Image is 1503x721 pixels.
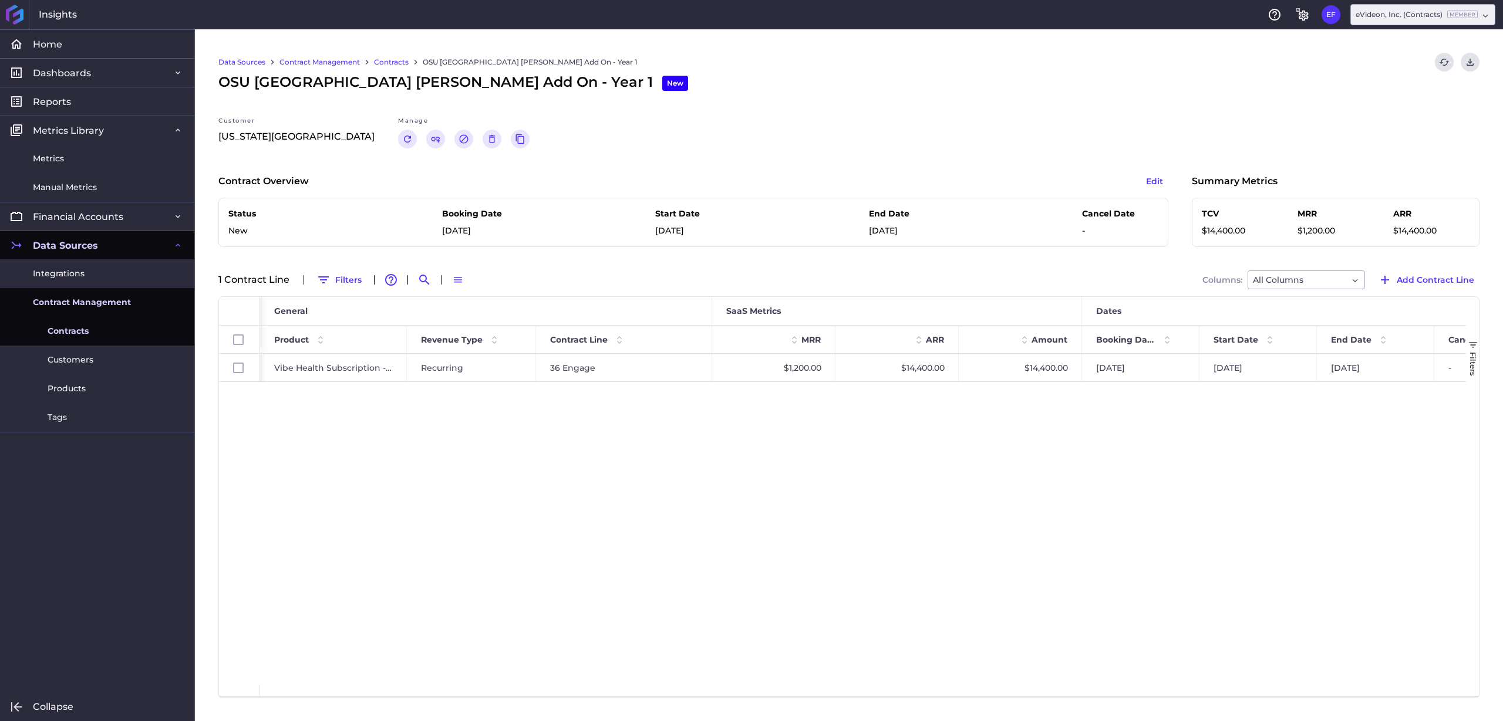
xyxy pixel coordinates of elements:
span: Amount [1032,334,1067,345]
span: End Date [1331,334,1371,345]
span: Metrics Library [33,124,104,137]
span: Add Contract Line [1397,273,1474,286]
button: User Menu [1322,5,1340,24]
p: Cancel Date [1082,208,1158,220]
button: Refresh [1435,53,1454,72]
p: End Date [869,208,945,220]
span: Integrations [33,268,85,280]
span: Collapse [33,700,73,713]
button: Search by [415,270,434,289]
p: Start Date [655,208,732,220]
span: Product [274,334,309,345]
span: Cancel Date [1448,334,1501,345]
a: Contract Management [279,57,360,67]
span: All Columns [1253,273,1303,287]
button: Download [1461,53,1480,72]
span: Manual Metrics [33,181,97,194]
span: ARR [926,334,944,345]
p: Summary Metrics [1192,174,1278,188]
button: Edit [1141,172,1168,191]
a: OSU [GEOGRAPHIC_DATA] [PERSON_NAME] Add On - Year 1 [423,57,637,67]
p: [DATE] [655,225,732,237]
span: MRR [801,334,821,345]
span: Customers [48,354,93,366]
div: Manage [398,116,530,130]
div: [DATE] [1082,354,1199,381]
span: General [274,306,308,316]
p: New [228,225,305,237]
p: Status [228,208,305,220]
div: Press SPACE to select this row. [219,354,260,382]
span: Dashboards [33,67,91,79]
p: Contract Overview [218,174,309,188]
span: Columns: [1202,276,1242,284]
button: Renew [398,130,417,148]
p: $14,400.00 [1393,225,1470,237]
span: Data Sources [33,239,98,252]
p: [US_STATE][GEOGRAPHIC_DATA] [218,130,375,144]
p: $1,200.00 [1298,225,1374,237]
div: $14,400.00 [835,354,959,381]
div: 1 Contract Line [218,275,296,285]
div: New [662,76,688,91]
button: Add Contract Line [1373,270,1480,289]
span: Contract Management [33,296,131,309]
button: Delete [483,130,501,148]
span: Booking Date [1096,334,1155,345]
a: Data Sources [218,57,265,67]
div: 36 Engage [536,354,712,381]
p: ARR [1393,208,1470,220]
button: Link [426,130,445,148]
div: eVideon, Inc. (Contracts) [1356,9,1478,20]
a: Contracts [374,57,409,67]
p: Booking Date [442,208,518,220]
button: Help [1265,5,1284,24]
div: Recurring [407,354,536,381]
button: Filters [311,270,367,289]
span: Dates [1096,306,1121,316]
div: $1,200.00 [712,354,835,381]
p: MRR [1298,208,1374,220]
p: $14,400.00 [1202,225,1278,237]
div: Dropdown select [1350,4,1495,25]
p: - [1082,225,1158,237]
span: Filters [1468,352,1478,376]
span: SaaS Metrics [726,306,781,316]
span: Tags [48,411,67,424]
span: Vibe Health Subscription - Recurring [274,354,393,381]
div: [DATE] [1199,354,1317,381]
p: [DATE] [869,225,945,237]
span: Financial Accounts [33,211,123,223]
div: Customer [218,116,375,130]
span: OSU [GEOGRAPHIC_DATA] [PERSON_NAME] Add On - Year 1 [218,72,688,93]
span: Metrics [33,153,64,165]
span: Contract Line [550,334,608,345]
button: Cancel [454,130,473,148]
p: TCV [1202,208,1278,220]
span: Revenue Type [421,334,483,345]
span: Home [33,38,62,50]
button: General Settings [1293,5,1312,24]
div: [DATE] [1317,354,1434,381]
span: Start Date [1214,334,1258,345]
div: Dropdown select [1248,270,1365,289]
span: Reports [33,96,71,108]
span: Contracts [48,325,89,337]
span: Products [48,382,86,395]
ins: Member [1447,11,1478,18]
p: [DATE] [442,225,518,237]
div: $14,400.00 [959,354,1082,381]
